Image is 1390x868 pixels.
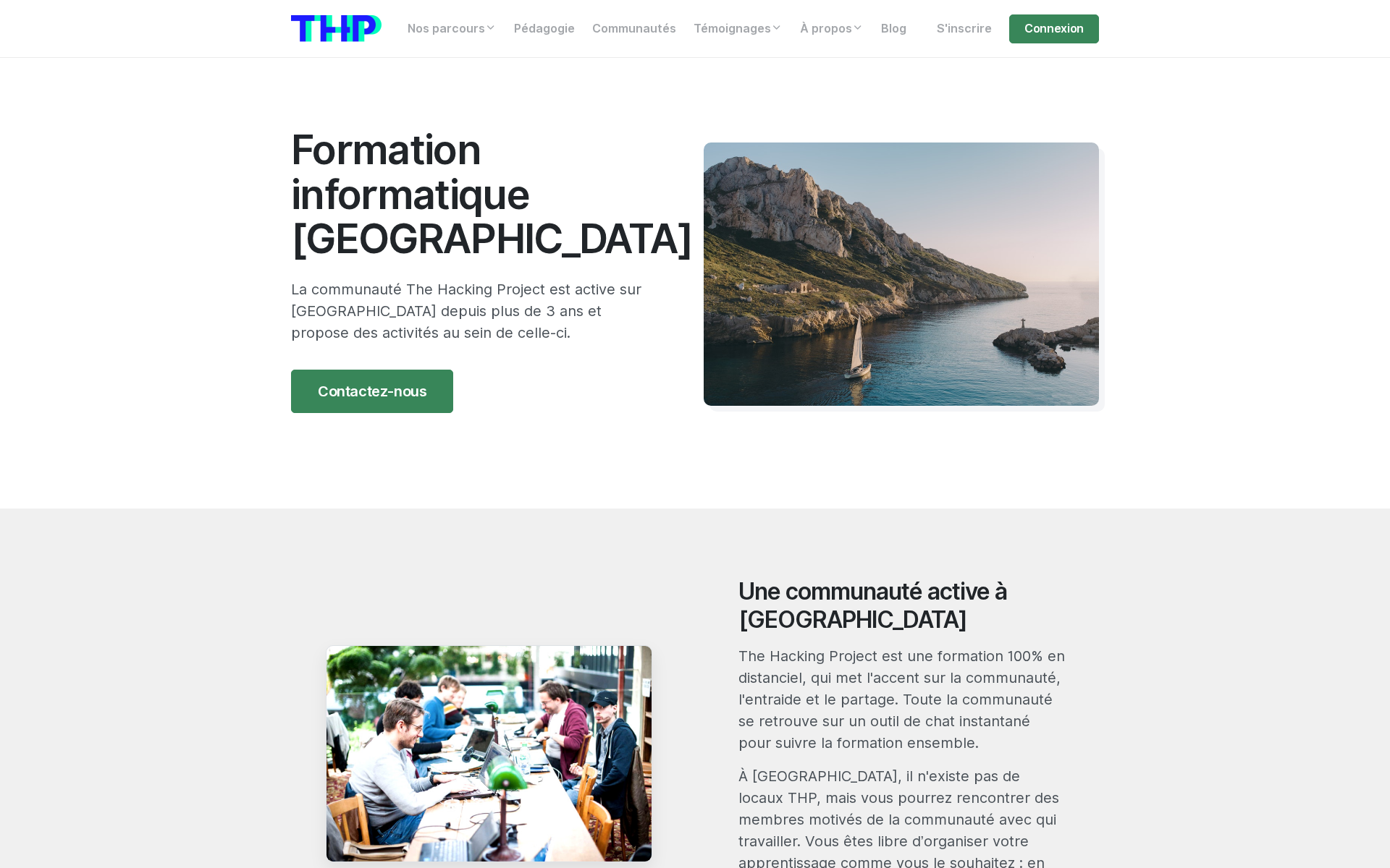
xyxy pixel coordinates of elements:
a: Pédagogie [505,14,584,43]
img: Marseille [704,142,1099,406]
img: remote [326,645,652,862]
a: À propos [791,14,872,43]
a: S'inscrire [928,14,1001,43]
h1: Formation informatique [GEOGRAPHIC_DATA] [291,127,660,261]
p: The Hacking Project est une formation 100% en distanciel, qui met l'accent sur la communauté, l'e... [738,645,1065,754]
a: Communautés [584,14,685,43]
p: La communauté The Hacking Project est active sur [GEOGRAPHIC_DATA] depuis plus de 3 ans et propos... [291,278,660,344]
h2: Une communauté active à [GEOGRAPHIC_DATA] [738,578,1065,634]
a: Contactez-nous [291,370,453,413]
a: Nos parcours [399,14,505,43]
a: Témoignages [685,14,791,43]
a: Blog [872,14,915,43]
a: Connexion [1009,14,1099,43]
img: logo [291,15,382,42]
